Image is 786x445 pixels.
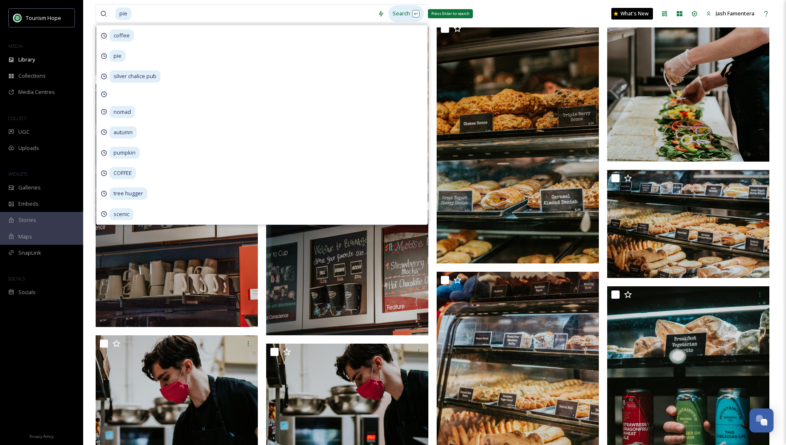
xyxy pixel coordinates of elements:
[109,30,134,42] span: coffee
[109,167,136,179] span: COFFEE
[109,106,135,118] span: nomad
[8,171,27,177] span: WIDGETS
[13,14,22,22] img: logo.png
[18,216,36,224] span: Stories
[18,56,35,64] span: Library
[428,9,473,18] div: Press Enter to search
[109,50,126,62] span: pie
[109,126,137,138] span: autumn
[702,5,759,22] a: Jash Famentera
[266,210,428,335] img: DSC09522.jpg
[607,170,769,278] img: DSC09511.jpg
[611,8,653,20] a: What's New
[8,275,25,282] span: SOCIALS
[26,14,61,22] span: Tourism Hope
[18,72,46,80] span: Collections
[109,70,161,82] span: silver chalice pub
[30,434,54,439] span: Privacy Policy
[109,187,147,199] span: tree hugger
[8,115,26,121] span: COLLECT
[115,7,131,20] span: pie
[388,5,424,22] div: Search
[18,288,36,296] span: Socials
[18,233,32,241] span: Maps
[18,88,55,96] span: Media Centres
[18,144,39,152] span: Uploads
[18,249,41,257] span: SnapLink
[109,147,140,159] span: pumpkin
[18,128,30,136] span: UGC
[30,431,54,441] a: Privacy Policy
[18,200,39,208] span: Embeds
[96,84,258,327] img: DSC09526.jpg
[437,20,599,263] img: DSC09568.jpg
[18,184,41,192] span: Galleries
[8,43,23,49] span: MEDIA
[716,10,754,17] span: Jash Famentera
[749,408,774,433] button: Open Chat
[109,208,133,220] span: scenic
